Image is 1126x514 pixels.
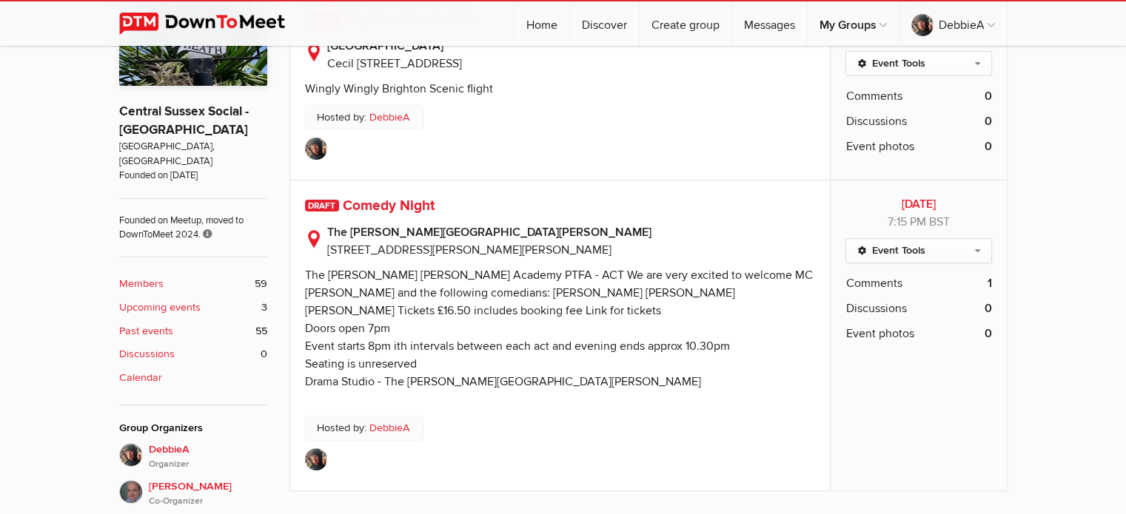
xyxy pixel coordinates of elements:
[119,13,308,35] img: DownToMeet
[845,138,914,155] span: Event photos
[305,197,435,214] a: DRAFT Comedy Night
[515,1,569,46] a: Home
[149,442,267,471] span: DebbieA
[845,87,902,105] span: Comments
[845,325,914,342] span: Event photos
[327,56,462,71] span: Cecil [STREET_ADDRESS]
[119,104,249,138] a: Central Sussex Social - [GEOGRAPHIC_DATA]
[985,87,992,105] b: 0
[119,346,175,362] b: Discussions
[845,300,906,317] span: Discussions
[149,479,267,508] span: [PERSON_NAME]
[255,323,267,339] span: 55
[327,243,611,257] span: [STREET_ADDRESS][PERSON_NAME][PERSON_NAME]
[119,276,164,292] b: Members
[888,214,926,229] span: 7:15 PM
[119,300,201,316] b: Upcoming events
[255,276,267,292] span: 59
[985,112,992,130] b: 0
[570,1,639,46] a: Discover
[119,420,267,436] div: Group Organizers
[929,214,950,229] span: Europe/London
[305,416,423,441] p: Hosted by:
[808,1,899,46] a: My Groups
[119,346,267,362] a: Discussions 0
[305,448,327,470] img: DebbieA
[985,300,992,317] b: 0
[119,480,143,504] img: Adrian
[640,1,731,46] a: Create group
[369,420,409,436] a: DebbieA
[327,37,816,55] b: [GEOGRAPHIC_DATA]
[119,300,267,316] a: Upcoming events 3
[119,370,162,386] b: Calendar
[119,443,267,471] a: DebbieAOrganizer
[985,138,992,155] b: 0
[845,274,902,292] span: Comments
[305,268,813,389] div: The [PERSON_NAME] [PERSON_NAME] Academy PTFA - ACT We are very excited to welcome MC [PERSON_NAME...
[985,325,992,342] b: 0
[988,274,992,292] b: 1
[119,323,173,339] b: Past events
[119,370,267,386] a: Calendar
[845,238,991,263] a: Event Tools
[119,443,143,467] img: DebbieA
[899,1,1007,46] a: DebbieA
[261,300,267,316] span: 3
[845,195,991,213] b: [DATE]
[119,169,267,183] span: Founded on [DATE]
[261,346,267,362] span: 0
[119,276,267,292] a: Members 59
[845,51,991,76] a: Event Tools
[732,1,807,46] a: Messages
[845,112,906,130] span: Discussions
[327,223,816,241] b: The [PERSON_NAME][GEOGRAPHIC_DATA][PERSON_NAME]
[119,471,267,508] a: [PERSON_NAME]Co-Organizer
[369,109,409,126] a: DebbieA
[305,105,423,130] p: Hosted by:
[119,198,267,243] span: Founded on Meetup, moved to DownToMeet 2024.
[305,81,493,96] div: Wingly Wingly Brighton Scenic flight
[119,323,267,339] a: Past events 55
[149,495,267,508] i: Co-Organizer
[119,140,267,169] span: [GEOGRAPHIC_DATA], [GEOGRAPHIC_DATA]
[149,458,267,471] i: Organizer
[343,197,435,214] span: Comedy Night
[305,200,339,212] span: DRAFT
[305,138,327,160] img: DebbieA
